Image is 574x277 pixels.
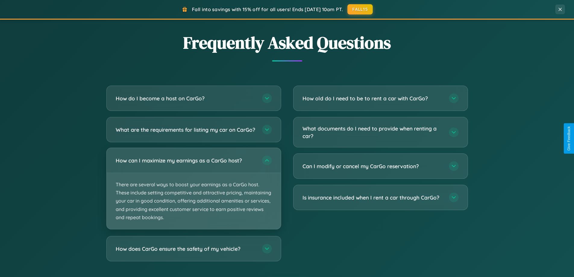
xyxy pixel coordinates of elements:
[116,245,256,253] h3: How does CarGo ensure the safety of my vehicle?
[116,95,256,102] h3: How do I become a host on CarGo?
[303,162,443,170] h3: Can I modify or cancel my CarGo reservation?
[116,157,256,164] h3: How can I maximize my earnings as a CarGo host?
[303,194,443,201] h3: Is insurance included when I rent a car through CarGo?
[106,31,468,54] h2: Frequently Asked Questions
[107,173,281,229] p: There are several ways to boost your earnings as a CarGo host. These include setting competitive ...
[116,126,256,134] h3: What are the requirements for listing my car on CarGo?
[347,4,373,14] button: FALL15
[192,6,343,12] span: Fall into savings with 15% off for all users! Ends [DATE] 10am PT.
[567,126,571,151] div: Give Feedback
[303,125,443,140] h3: What documents do I need to provide when renting a car?
[303,95,443,102] h3: How old do I need to be to rent a car with CarGo?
